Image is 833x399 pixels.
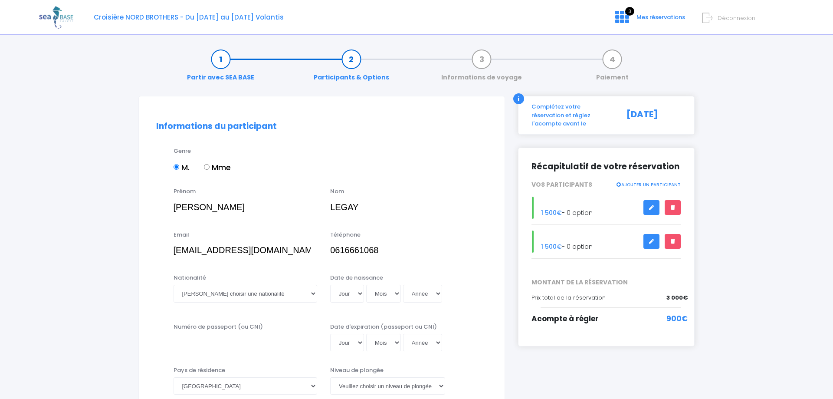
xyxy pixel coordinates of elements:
[174,162,190,173] label: M.
[330,187,344,196] label: Nom
[330,323,437,331] label: Date d'expiration (passeport ou CNI)
[309,55,394,82] a: Participants & Options
[174,187,196,196] label: Prénom
[625,7,634,16] span: 3
[174,164,179,170] input: M.
[541,208,562,217] span: 1 500€
[531,313,599,324] span: Acompte à régler
[156,122,487,132] h2: Informations du participant
[525,278,688,287] span: MONTANT DE LA RÉSERVATION
[620,102,688,128] div: [DATE]
[330,274,383,282] label: Date de naissance
[174,366,225,375] label: Pays de résidence
[592,55,633,82] a: Paiement
[174,274,206,282] label: Nationalité
[666,293,688,302] span: 3 000€
[636,13,685,21] span: Mes réservations
[718,14,755,22] span: Déconnexion
[666,313,688,325] span: 900€
[174,231,189,239] label: Email
[94,13,284,22] span: Croisière NORD BROTHERS - Du [DATE] au [DATE] Volantis
[204,162,231,173] label: Mme
[174,147,191,155] label: Genre
[525,231,688,253] div: - 0 option
[513,93,524,104] div: i
[541,242,562,251] span: 1 500€
[525,180,688,189] div: VOS PARTICIPANTS
[204,164,210,170] input: Mme
[525,197,688,219] div: - 0 option
[330,366,384,375] label: Niveau de plongée
[183,55,259,82] a: Partir avec SEA BASE
[525,102,620,128] div: Complétez votre réservation et réglez l'acompte avant le
[616,180,681,188] a: AJOUTER UN PARTICIPANT
[531,161,682,172] h2: Récapitulatif de votre réservation
[174,323,263,331] label: Numéro de passeport (ou CNI)
[330,231,361,239] label: Téléphone
[531,293,606,302] span: Prix total de la réservation
[608,16,690,24] a: 3 Mes réservations
[437,55,526,82] a: Informations de voyage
